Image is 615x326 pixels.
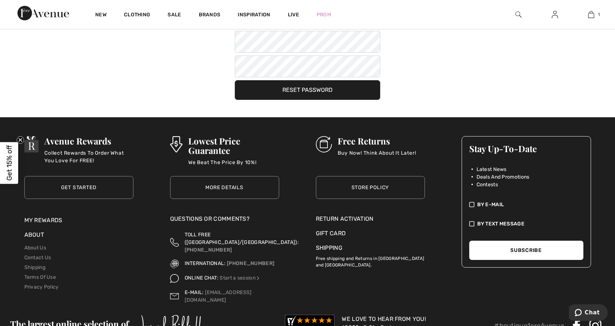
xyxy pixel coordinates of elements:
span: By Text Message [477,220,525,228]
img: My Info [552,10,558,19]
span: By E-mail [477,201,504,208]
a: Return Activation [316,215,425,223]
a: Get Started [24,176,133,199]
h3: Stay Up-To-Date [469,144,583,153]
a: Shipping [24,264,45,270]
img: Lowest Price Guarantee [170,136,182,152]
a: More Details [170,176,279,199]
a: [EMAIL_ADDRESS][DOMAIN_NAME] [185,289,252,303]
img: Free Returns [316,136,332,152]
div: We Love To Hear From You! [342,315,426,323]
p: Buy Now! Think About It Later! [338,149,416,164]
span: ONLINE CHAT: [185,275,219,281]
a: [PHONE_NUMBER] [185,247,232,253]
span: INTERNATIONAL: [185,260,226,266]
button: Reset Password [235,80,380,100]
img: My Bag [588,10,594,19]
a: Terms Of Use [24,274,56,280]
img: Online Chat [256,276,261,281]
img: Toll Free (Canada/US) [170,231,179,254]
a: 1 [573,10,609,19]
img: check [469,201,474,208]
h3: Free Returns [338,136,416,146]
a: Contact Us [24,254,51,261]
h3: Avenue Rewards [44,136,133,146]
span: Latest News [477,166,507,173]
button: Close teaser [17,136,24,144]
a: Sale [168,12,181,19]
a: Store Policy [316,176,425,199]
a: Start a session [220,275,261,281]
a: [PHONE_NUMBER] [227,260,274,266]
a: About Us [24,245,46,251]
a: Clothing [124,12,150,19]
img: search the website [515,10,522,19]
span: E-MAIL: [185,289,204,296]
img: check [469,220,474,228]
a: New [95,12,106,19]
a: Brands [199,12,221,19]
span: 1 [598,11,600,18]
p: We Beat The Price By 10%! [188,159,279,173]
a: Shipping [316,244,342,251]
p: Collect Rewards To Order What You Love For FREE! [44,149,133,164]
img: 1ère Avenue [17,6,69,20]
div: About [24,231,133,243]
a: Sign In [546,10,564,19]
iframe: Opens a widget where you can chat to one of our agents [569,304,608,322]
a: Live [288,11,299,19]
div: Questions or Comments? [170,215,279,227]
img: Contact us [170,289,179,304]
span: Inspiration [238,12,270,19]
span: Get 15% off [5,145,13,181]
img: Online Chat [170,274,179,283]
span: Deals And Promotions [477,173,530,181]
h3: Lowest Price Guarantee [188,136,279,155]
a: Gift Card [316,229,425,238]
a: Prom [317,11,331,19]
span: Contests [477,181,498,188]
img: Avenue Rewards [24,136,39,152]
span: TOLL FREE ([GEOGRAPHIC_DATA]/[GEOGRAPHIC_DATA]): [185,232,299,245]
a: My Rewards [24,217,63,224]
p: Free shipping and Returns in [GEOGRAPHIC_DATA] and [GEOGRAPHIC_DATA]. [316,252,425,268]
img: International [170,260,179,268]
a: Privacy Policy [24,284,59,290]
button: Subscribe [469,241,583,260]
